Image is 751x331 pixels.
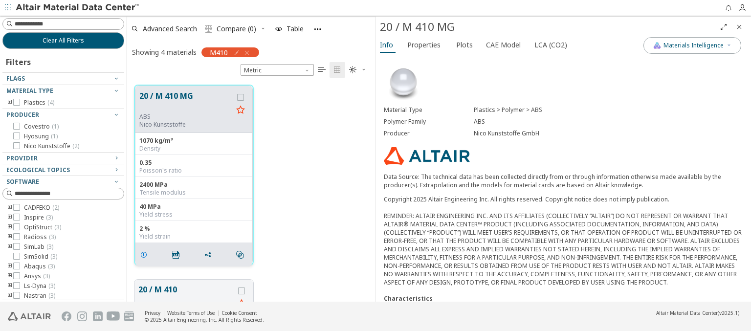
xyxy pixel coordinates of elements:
i:  [236,251,244,259]
span: Compare (0) [217,25,256,32]
i: toogle group [6,204,13,212]
span: Altair Material Data Center [656,309,718,316]
button: Share [199,245,220,265]
span: Covestro [24,123,59,131]
div: grid [127,78,375,302]
p: Nico Kunststoffe [139,121,233,129]
span: ( 3 ) [50,252,57,261]
span: ( 4 ) [47,98,54,107]
span: Plastics [24,99,54,107]
button: Tile View [330,62,345,78]
i: toogle group [6,263,13,270]
span: CADFEKO [24,204,59,212]
div: Polymer Family [384,118,474,126]
i: toogle group [6,292,13,300]
span: Advanced Search [143,25,197,32]
div: Unit System [241,64,314,76]
div: Showing 4 materials [132,47,197,57]
span: ( 3 ) [48,291,55,300]
i:  [205,25,213,33]
span: ( 3 ) [46,243,53,251]
i: toogle group [6,233,13,241]
div: 1070 kg/m³ [139,137,248,145]
button: Flags [2,73,124,85]
img: Material Type Image [384,63,423,102]
span: LCA (CO2) [534,37,567,53]
div: Nico Kunststoffe GmbH [474,130,743,137]
div: ABS [139,113,233,121]
span: Clear All Filters [43,37,84,44]
span: Inspire [24,214,53,221]
a: Cookie Consent [221,309,257,316]
span: Ls-Dyna [24,282,55,290]
span: ( 3 ) [48,262,55,270]
button: Theme [345,62,371,78]
div: 2400 MPa [139,181,248,189]
img: Logo - Provider [384,147,470,165]
span: Provider [6,154,38,162]
div: Density [139,145,248,153]
i: toogle group [6,243,13,251]
div: 0.35 [139,159,248,167]
span: Nico Kunststoffe [24,142,79,150]
span: Properties [407,37,441,53]
span: Material Type [6,87,53,95]
button: Full Screen [716,19,731,35]
i: toogle group [6,99,13,107]
i:  [333,66,341,74]
div: Filters [2,49,36,72]
span: ( 2 ) [72,142,79,150]
button: Provider [2,153,124,164]
span: ( 3 ) [43,272,50,280]
div: 40 MPa [139,203,248,211]
span: Abaqus [24,263,55,270]
p: Data Source: The technical data has been collected directly from or through information otherwise... [384,173,743,189]
button: PDF Download [168,245,188,265]
div: ABS [474,118,743,126]
span: Ansys [24,272,50,280]
span: Software [6,177,39,186]
i: toogle group [6,214,13,221]
button: Software [2,176,124,188]
span: ( 1 ) [52,122,59,131]
div: Characteristics [384,294,743,303]
div: Tensile modulus [139,189,248,197]
div: Material Type [384,106,474,114]
i:  [349,66,357,74]
div: © 2025 Altair Engineering, Inc. All Rights Reserved. [145,316,264,323]
span: Nastran [24,292,55,300]
a: Privacy [145,309,160,316]
span: ( 2 ) [52,203,59,212]
span: ( 3 ) [48,282,55,290]
span: Producer [6,110,39,119]
i:  [172,251,180,259]
i: toogle group [6,282,13,290]
span: Radioss [24,233,56,241]
span: Hyosung [24,132,58,140]
i: toogle group [6,272,13,280]
span: ( 3 ) [49,233,56,241]
button: Favorite [233,103,248,118]
div: Plastics > Polymer > ABS [474,106,743,114]
span: SimSolid [24,253,57,261]
span: Table [287,25,304,32]
i:  [318,66,326,74]
button: 20 / M 410 [138,284,234,307]
span: Flags [6,74,25,83]
a: Website Terms of Use [167,309,215,316]
button: Clear All Filters [2,32,124,49]
span: ( 3 ) [46,213,53,221]
span: CAE Model [486,37,521,53]
div: Poisson's ratio [139,167,248,175]
span: SimLab [24,243,53,251]
span: Materials Intelligence [663,42,724,49]
span: Plots [456,37,473,53]
div: Yield strain [139,233,248,241]
button: Ecological Topics [2,164,124,176]
img: Altair Engineering [8,312,51,321]
button: AI CopilotMaterials Intelligence [643,37,741,54]
span: OptiStruct [24,223,61,231]
button: Details [135,245,156,265]
div: (v2025.1) [656,309,739,316]
button: Close [731,19,747,35]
